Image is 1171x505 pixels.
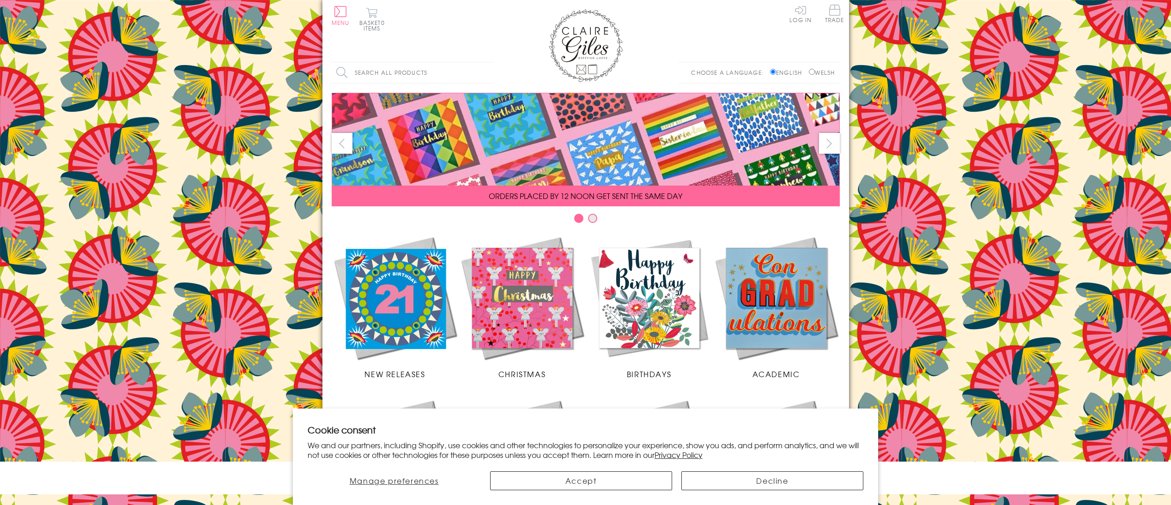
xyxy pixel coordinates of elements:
button: Carousel Page 1 (Current Slide) [574,214,583,223]
button: Carousel Page 2 [588,214,597,223]
span: Menu [332,18,350,27]
p: Choose a language: [691,68,768,77]
button: Menu [332,6,350,25]
span: New Releases [364,368,425,379]
img: Claire Giles Greetings Cards [549,9,623,82]
a: Privacy Policy [655,449,703,460]
a: Christmas [459,234,586,379]
input: Search all products [332,62,493,83]
div: Carousel Pagination [332,213,840,228]
h2: Cookie consent [308,423,864,436]
span: Christmas [498,368,546,379]
button: Accept [490,471,672,490]
a: Log In [789,5,812,23]
span: 0 items [364,18,385,32]
input: Search [484,62,493,83]
input: Welsh [809,69,815,75]
button: next [819,133,840,154]
a: Birthdays [586,234,713,379]
input: English [770,69,776,75]
button: Manage preferences [308,471,481,490]
span: Manage preferences [350,475,439,486]
button: Decline [681,471,863,490]
p: We and our partners, including Shopify, use cookies and other technologies to personalize your ex... [308,440,864,460]
button: Basket0 items [359,7,385,31]
label: Welsh [809,68,835,77]
a: New Releases [332,234,459,379]
button: prev [332,133,352,154]
span: Birthdays [627,368,671,379]
span: ORDERS PLACED BY 12 NOON GET SENT THE SAME DAY [489,190,682,201]
span: Trade [825,5,844,23]
label: English [770,68,807,77]
a: Academic [713,234,840,379]
span: Academic [752,368,800,379]
a: Trade [825,5,844,24]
